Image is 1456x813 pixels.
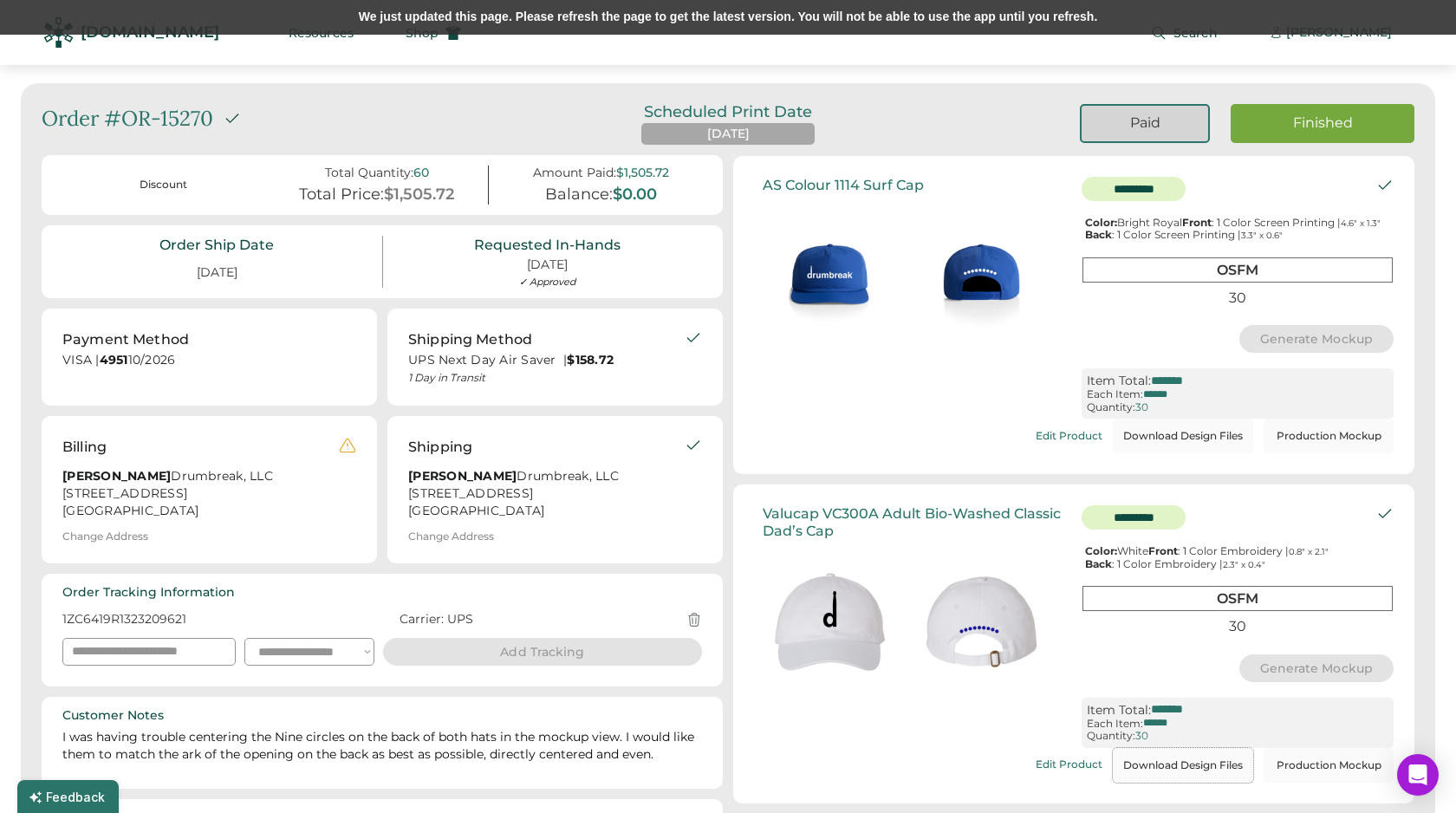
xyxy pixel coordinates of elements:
div: Drumbreak, LLC [STREET_ADDRESS] [GEOGRAPHIC_DATA] [62,468,339,520]
div: Finished [1251,114,1394,133]
span: Search [1173,27,1218,39]
div: 60 [413,166,429,180]
div: Shipping Method [408,329,532,350]
div: Open Intercom Messenger [1397,754,1439,796]
div: Quantity: [1087,730,1135,742]
strong: Back [1085,228,1112,241]
div: Requested In-Hands [474,236,621,255]
button: Download Design Files [1113,419,1253,453]
div: Edit Product [1036,758,1102,771]
span: Shop [406,27,439,39]
div: Order Ship Date [159,236,274,255]
div: Each Item: [1087,718,1143,730]
img: generate-image [754,200,906,352]
img: generate-image [906,546,1057,698]
div: Order Tracking Information [62,584,235,602]
div: Edit Product [1036,430,1102,442]
div: Paid [1102,114,1187,133]
div: Order #OR-15270 [42,104,213,133]
div: Valucap VC300A Adult Bio-Washed Classic Dad’s Cap [763,505,1066,538]
div: Discount [73,178,255,192]
div: OSFM [1082,257,1393,283]
img: generate-image [754,546,906,698]
div: White : 1 Color Embroidery | : 1 Color Embroidery | [1082,545,1394,570]
div: 1 Day in Transit [408,371,685,385]
div: [DATE] [527,257,568,274]
div: ✓ Approved [519,276,575,288]
div: $1,505.72 [384,185,454,205]
div: Shipping [408,437,472,458]
strong: [PERSON_NAME] [62,468,171,484]
div: Item Total: [1087,703,1151,718]
div: 30 [1082,615,1393,638]
strong: Back [1085,557,1112,570]
div: Each Item: [1087,388,1143,400]
font: 0.8" x 2.1" [1289,546,1329,557]
div: [DATE] [176,257,258,289]
div: Carrier: UPS [400,611,473,628]
strong: 4951 [100,352,128,367]
strong: Front [1148,544,1178,557]
div: 30 [1082,286,1393,309]
div: Total Quantity: [325,166,413,180]
strong: [PERSON_NAME] [408,468,517,484]
button: Generate Mockup [1239,654,1394,682]
button: Production Mockup [1264,748,1394,783]
div: I was having trouble centering the Nine circles on the back of both hats in the mockup view. I wo... [62,729,702,768]
div: 30 [1135,730,1148,742]
div: Total Price: [299,185,384,205]
div: Drumbreak, LLC [STREET_ADDRESS] [GEOGRAPHIC_DATA] [408,468,685,520]
div: $0.00 [613,185,657,205]
div: 30 [1135,401,1148,413]
font: 3.3" x 0.6" [1241,230,1283,241]
button: Download Design Files [1113,748,1253,783]
strong: Color: [1085,544,1117,557]
button: Add Tracking [383,638,702,666]
strong: $158.72 [567,352,614,367]
div: VISA | 10/2026 [62,352,356,374]
div: 1ZC6419R1323209621 [62,611,186,628]
div: Customer Notes [62,707,164,725]
div: $1,505.72 [616,166,669,180]
button: Production Mockup [1264,419,1394,453]
strong: Front [1182,216,1212,229]
button: Generate Mockup [1239,325,1394,353]
div: Item Total: [1087,374,1151,388]
font: 4.6" x 1.3" [1341,218,1381,229]
font: 2.3" x 0.4" [1223,559,1265,570]
div: [DATE] [707,126,750,143]
div: UPS Next Day Air Saver | [408,352,685,369]
div: Change Address [62,530,148,543]
div: Change Address [408,530,494,543]
div: Amount Paid: [533,166,616,180]
div: Balance: [545,185,613,205]
div: Quantity: [1087,401,1135,413]
div: Billing [62,437,107,458]
div: AS Colour 1114 Surf Cap [763,177,924,193]
div: Bright Royal : 1 Color Screen Printing | : 1 Color Screen Printing | [1082,217,1394,242]
strong: Color: [1085,216,1117,229]
img: generate-image [906,200,1057,352]
div: Scheduled Print Date [620,104,836,120]
div: Payment Method [62,329,189,350]
div: OSFM [1082,586,1393,611]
